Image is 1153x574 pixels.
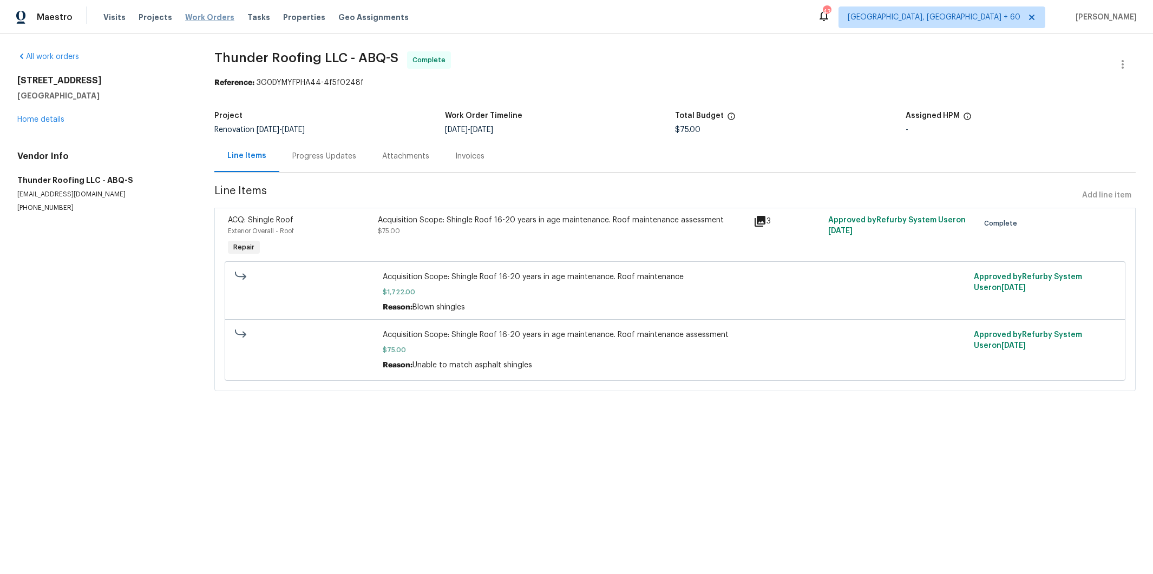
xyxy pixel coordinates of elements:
b: Reference: [214,79,254,87]
h5: Assigned HPM [906,112,960,120]
span: Work Orders [185,12,234,23]
span: Reason: [383,361,412,369]
span: Blown shingles [412,304,465,311]
h5: Project [214,112,243,120]
a: Home details [17,116,64,123]
span: [PERSON_NAME] [1071,12,1137,23]
span: Acquisition Scope: Shingle Roof 16-20 years in age maintenance. Roof maintenance assessment [383,329,967,340]
span: Visits [103,12,126,23]
span: Approved by Refurby System User on [974,273,1082,292]
div: Invoices [455,151,484,162]
span: The hpm assigned to this work order. [963,112,972,126]
span: Maestro [37,12,73,23]
div: Attachments [382,151,429,162]
span: Acquisition Scope: Shingle Roof 16-20 years in age maintenance. Roof maintenance [383,272,967,282]
span: The total cost of line items that have been proposed by Opendoor. This sum includes line items th... [727,112,736,126]
span: Geo Assignments [338,12,409,23]
span: Unable to match asphalt shingles [412,361,532,369]
span: $1,722.00 [383,287,967,298]
span: $75.00 [383,345,967,355]
div: 436 [823,6,830,17]
span: Repair [229,242,259,253]
h5: Thunder Roofing LLC - ABQ-S [17,175,188,186]
span: Exterior Overall - Roof [228,228,294,234]
span: $75.00 [378,228,400,234]
span: [DATE] [828,227,853,235]
span: Thunder Roofing LLC - ABQ-S [214,51,398,64]
span: [GEOGRAPHIC_DATA], [GEOGRAPHIC_DATA] + 60 [848,12,1020,23]
span: [DATE] [470,126,493,134]
span: Complete [412,55,450,65]
span: [DATE] [1001,284,1026,292]
div: 3 [754,215,822,228]
h2: [STREET_ADDRESS] [17,75,188,86]
span: Line Items [214,186,1078,206]
h5: [GEOGRAPHIC_DATA] [17,90,188,101]
span: - [445,126,493,134]
span: Properties [283,12,325,23]
h4: Vendor Info [17,151,188,162]
span: ACQ: Shingle Roof [228,216,293,224]
span: $75.00 [675,126,700,134]
span: - [257,126,305,134]
span: Tasks [247,14,270,21]
span: [DATE] [445,126,468,134]
div: 3G0DYMYFPHA44-4f5f0248f [214,77,1136,88]
a: All work orders [17,53,79,61]
span: Approved by Refurby System User on [828,216,966,235]
div: Acquisition Scope: Shingle Roof 16-20 years in age maintenance. Roof maintenance assessment [378,215,746,226]
span: [DATE] [257,126,279,134]
p: [EMAIL_ADDRESS][DOMAIN_NAME] [17,190,188,199]
h5: Work Order Timeline [445,112,522,120]
div: - [906,126,1136,134]
span: Approved by Refurby System User on [974,331,1082,349]
span: [DATE] [1001,342,1026,349]
div: Line Items [227,150,266,161]
span: Projects [139,12,172,23]
div: Progress Updates [292,151,356,162]
h5: Total Budget [675,112,724,120]
p: [PHONE_NUMBER] [17,203,188,213]
span: [DATE] [282,126,305,134]
span: Renovation [214,126,305,134]
span: Complete [984,218,1021,229]
span: Reason: [383,304,412,311]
